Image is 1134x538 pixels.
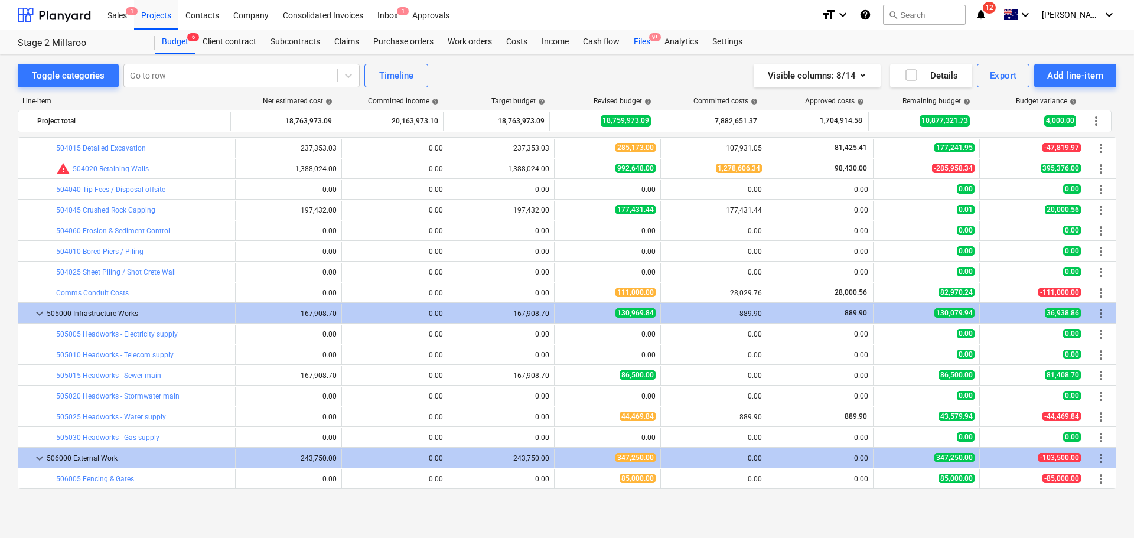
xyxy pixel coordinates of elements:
[883,5,966,25] button: Search
[957,246,975,256] span: 0.00
[1094,182,1108,197] span: More actions
[666,330,762,338] div: 0.00
[240,351,337,359] div: 0.00
[453,371,549,380] div: 167,908.70
[429,98,439,105] span: help
[240,268,337,276] div: 0.00
[772,454,868,462] div: 0.00
[1094,431,1108,445] span: More actions
[768,68,866,83] div: Visible columns : 8/14
[1045,205,1081,214] span: 20,000.56
[1094,369,1108,383] span: More actions
[56,185,165,194] a: 504040 Tip Fees / Disposal offsite
[559,268,656,276] div: 0.00
[491,97,545,105] div: Target budget
[1063,329,1081,338] span: 0.00
[902,97,970,105] div: Remaining budget
[448,112,545,131] div: 18,763,973.09
[961,98,970,105] span: help
[56,206,155,214] a: 504045 Crushed Rock Capping
[559,433,656,442] div: 0.00
[327,30,366,54] div: Claims
[1089,114,1103,128] span: More actions
[155,30,195,54] div: Budget
[347,309,443,318] div: 0.00
[347,371,443,380] div: 0.00
[772,475,868,483] div: 0.00
[957,350,975,359] span: 0.00
[627,30,657,54] a: Files9+
[453,206,549,214] div: 197,432.00
[441,30,499,54] a: Work orders
[666,413,762,421] div: 889.90
[934,143,975,152] span: 177,241.95
[535,30,576,54] div: Income
[366,30,441,54] a: Purchase orders
[453,413,549,421] div: 0.00
[347,433,443,442] div: 0.00
[1063,246,1081,256] span: 0.00
[615,308,656,318] span: 130,969.84
[1045,370,1081,380] span: 81,408.70
[1038,288,1081,297] span: -111,000.00
[263,97,333,105] div: Net estimated cost
[240,413,337,421] div: 0.00
[263,30,327,54] a: Subcontracts
[666,392,762,400] div: 0.00
[957,226,975,235] span: 0.00
[904,68,958,83] div: Details
[836,8,850,22] i: keyboard_arrow_down
[601,115,651,126] span: 18,759,973.09
[1042,412,1081,421] span: -44,469.84
[240,247,337,256] div: 0.00
[855,98,864,105] span: help
[453,144,549,152] div: 237,353.03
[195,30,263,54] a: Client contract
[705,30,750,54] a: Settings
[499,30,535,54] a: Costs
[240,475,337,483] div: 0.00
[576,30,627,54] div: Cash flow
[559,227,656,235] div: 0.00
[594,97,651,105] div: Revised budget
[666,454,762,462] div: 0.00
[126,7,138,15] span: 1
[1018,8,1032,22] i: keyboard_arrow_down
[615,453,656,462] span: 347,250.00
[1042,10,1101,19] span: [PERSON_NAME]
[32,307,47,321] span: keyboard_arrow_down
[453,454,549,462] div: 243,750.00
[1094,286,1108,300] span: More actions
[957,205,975,214] span: 0.01
[957,391,975,400] span: 0.00
[833,144,868,152] span: 81,425.41
[32,68,105,83] div: Toggle categories
[364,64,428,87] button: Timeline
[716,164,762,173] span: 1,278,606.34
[620,474,656,483] span: 85,000.00
[939,288,975,297] span: 82,970.24
[368,97,439,105] div: Committed income
[240,165,337,173] div: 1,388,024.00
[56,475,134,483] a: 506005 Fencing & Gates
[939,474,975,483] span: 85,000.00
[1047,68,1103,83] div: Add line-item
[843,412,868,420] span: 889.90
[627,30,657,54] div: Files
[1038,453,1081,462] span: -103,500.00
[957,184,975,194] span: 0.00
[347,185,443,194] div: 0.00
[1094,162,1108,176] span: More actions
[240,433,337,442] div: 0.00
[18,97,232,105] div: Line-item
[1045,308,1081,318] span: 36,938.86
[379,68,413,83] div: Timeline
[772,433,868,442] div: 0.00
[453,392,549,400] div: 0.00
[666,475,762,483] div: 0.00
[890,64,972,87] button: Details
[1094,410,1108,424] span: More actions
